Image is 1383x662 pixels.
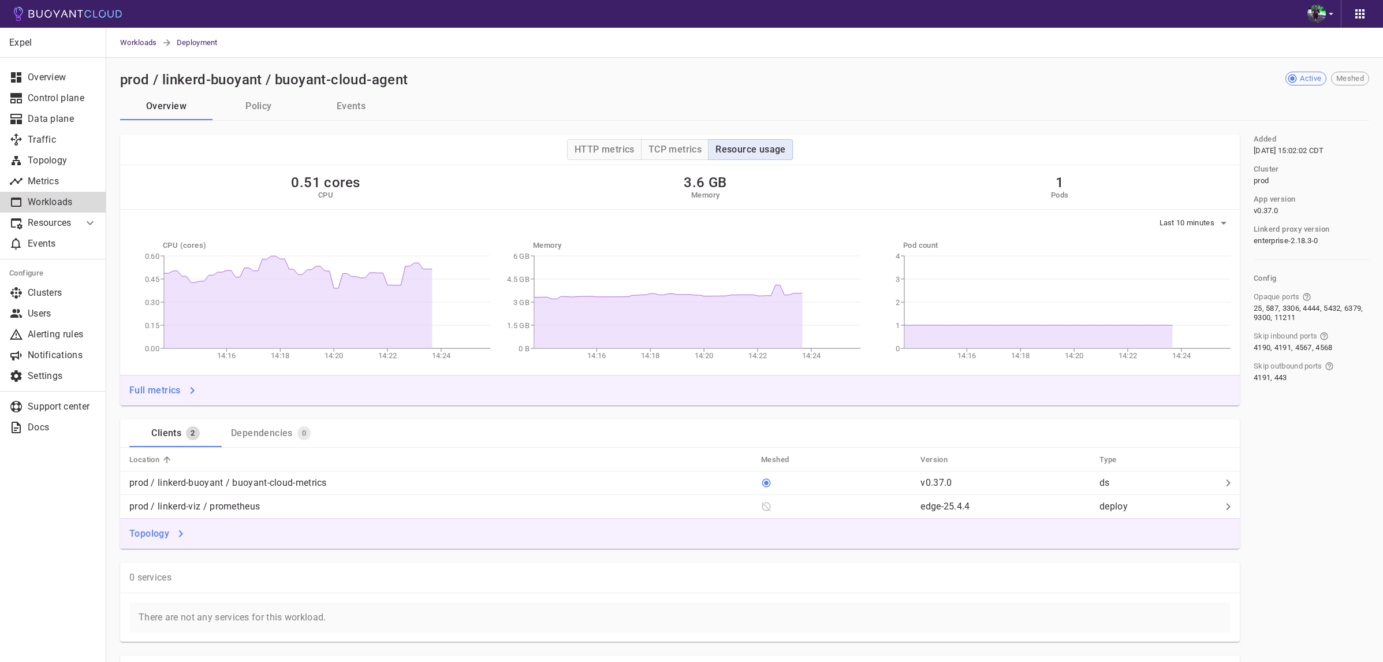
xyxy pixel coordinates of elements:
h4: Topology [129,528,169,540]
p: Data plane [28,113,97,125]
p: Traffic [28,134,97,146]
h5: Location [129,455,159,464]
tspan: 14:16 [587,351,606,360]
h5: Version [920,455,948,464]
p: 0 services [129,572,172,583]
span: prod [1254,176,1269,185]
tspan: 4.5 GB [507,275,530,284]
span: Meshed [761,455,804,465]
tspan: 0.45 [145,275,159,284]
h5: Pods [1051,191,1069,200]
p: Expel [9,37,96,49]
tspan: 14:24 [1172,351,1191,360]
h4: Resource usage [715,144,786,155]
tspan: 14:20 [695,351,714,360]
p: Overview [28,72,97,83]
span: v0.37.0 [1254,206,1278,215]
h5: Memory [684,191,726,200]
p: deploy [1099,501,1217,512]
h2: prod / linkerd-buoyant / buoyant-cloud-agent [120,72,408,88]
tspan: 14:18 [641,351,660,360]
h5: Type [1099,455,1117,464]
p: Users [28,308,97,319]
div: Clients [147,423,181,439]
span: Skip outbound ports [1254,362,1322,371]
tspan: 14:18 [271,351,290,360]
button: Resource usage [708,139,793,160]
h5: CPU [291,191,360,200]
tspan: 0.00 [145,344,159,353]
tspan: 1.5 GB [507,321,530,330]
h4: TCP metrics [648,144,702,155]
h5: Pod count [903,241,1231,250]
span: Thu, 24 Jul 2025 20:02:02 UTC [1254,146,1324,155]
tspan: 14:22 [1119,351,1138,360]
tspan: 14:24 [802,351,821,360]
p: Clusters [28,287,97,299]
p: Support center [28,401,97,412]
p: v0.37.0 [920,477,952,488]
p: prod / linkerd-viz / prometheus [129,501,260,512]
span: Opaque ports [1254,292,1300,302]
h5: Memory [533,241,860,250]
button: Last 10 minutes [1160,214,1231,232]
tspan: 3 [896,275,900,284]
h2: 3.6 GB [684,174,726,191]
h2: 0.51 cores [291,174,360,191]
h4: Full metrics [129,385,181,396]
h5: App version [1254,195,1295,204]
button: Topology [125,523,190,544]
tspan: 6 GB [513,252,530,261]
tspan: 0 B [519,344,530,353]
p: prod / linkerd-buoyant / buoyant-cloud-metrics [129,477,327,489]
h5: Configure [9,269,97,278]
p: Topology [28,155,97,166]
h5: Cluster [1254,165,1279,174]
tspan: 14:18 [1011,351,1030,360]
h5: Linkerd proxy version [1254,225,1329,234]
p: Workloads [28,196,97,208]
svg: Ports that bypass the Linkerd proxy for incoming connections [1319,332,1329,341]
tspan: 0.30 [145,298,159,307]
tspan: 0.60 [145,252,159,261]
p: edge-25.4.4 [920,501,970,512]
h5: Config [1254,274,1369,283]
button: Policy [213,92,305,120]
tspan: 1 [896,321,900,330]
span: 0 [297,429,311,438]
button: HTTP metrics [567,139,642,160]
button: Events [305,92,397,120]
tspan: 0.15 [145,321,159,330]
h4: HTTP metrics [575,144,635,155]
svg: Ports that bypass the Linkerd proxy for outgoing connections [1325,362,1334,371]
tspan: 14:24 [432,351,451,360]
span: enterprise-2.18.3-0 [1254,236,1318,246]
tspan: 14:20 [1065,351,1084,360]
h5: CPU (cores) [163,241,490,250]
span: Last 10 minutes [1160,218,1217,228]
a: Workloads [120,28,162,58]
span: Version [920,455,963,465]
span: 4190, 4191, 4567, 4568 [1254,343,1333,352]
p: Resources [28,217,74,229]
button: Full metrics [125,380,202,401]
tspan: 14:22 [748,351,767,360]
span: Type [1099,455,1132,465]
h2: 1 [1051,174,1069,191]
span: Location [129,455,174,465]
a: Clients2 [129,419,222,447]
button: Overview [120,92,213,120]
span: Meshed [1332,74,1369,83]
p: Settings [28,370,97,382]
p: There are not any services for this workload. [139,612,1221,623]
img: Bjorn Stange [1307,5,1326,23]
tspan: 2 [896,298,900,307]
p: Metrics [28,176,97,187]
p: Notifications [28,349,97,361]
h5: Added [1254,135,1276,144]
p: ds [1099,477,1217,489]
